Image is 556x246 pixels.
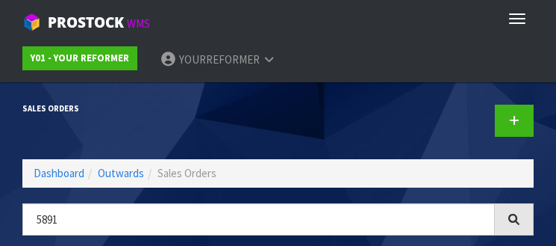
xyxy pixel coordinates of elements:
[34,166,84,180] a: Dashboard
[98,166,144,180] a: Outwards
[48,13,124,32] span: ProStock
[22,105,267,114] h1: Sales Orders
[127,16,150,31] small: WMS
[31,52,129,64] strong: Y01 - YOUR REFORMER
[22,203,495,236] input: Search sales orders
[179,52,260,67] span: YOURREFORMER
[157,166,216,180] span: Sales Orders
[22,13,41,31] img: cube-alt.png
